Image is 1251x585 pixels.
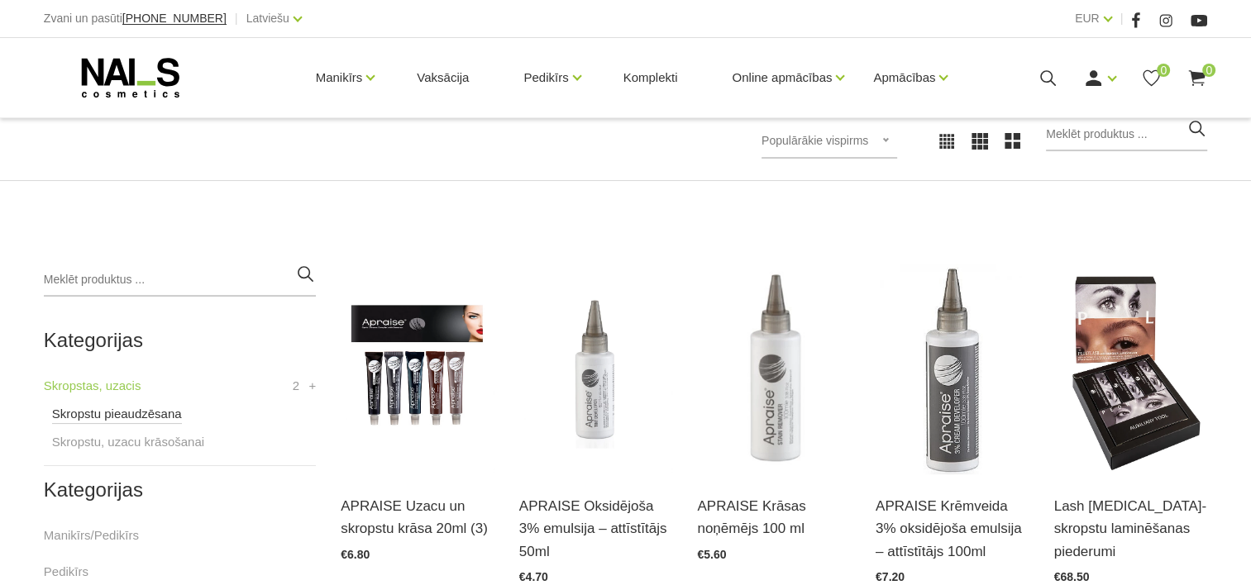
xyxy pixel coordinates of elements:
[1202,64,1215,77] span: 0
[697,548,726,561] span: €5.60
[52,404,182,424] a: Skropstu pieaudzēsana
[44,562,88,582] a: Pedikīrs
[1120,8,1124,29] span: |
[519,495,673,563] a: APRAISE Oksidējoša 3% emulsija – attīstītājs 50ml
[293,376,299,396] span: 2
[519,264,673,474] img: Oksidants - šķidras tekstūras, satur 3% ūdeņraža pārskābi.Ražots: UK...
[341,548,370,561] span: €6.80
[403,38,482,117] a: Vaksācija
[44,479,316,501] h2: Kategorijas
[873,45,935,111] a: Apmācības
[235,8,238,29] span: |
[523,45,568,111] a: Pedikīrs
[876,264,1029,474] img: Krēmīgas tekstūras oksidants, satur 3% ūdeņraža pārskābi. Ražots: UK...
[1187,68,1207,88] a: 0
[44,526,139,545] a: Manikīrs/Pedikīrs
[762,134,868,147] span: Populārākie vispirms
[1157,64,1170,77] span: 0
[697,495,851,540] a: APRAISE Krāsas noņēmējs 100 ml
[610,38,691,117] a: Komplekti
[341,264,494,474] img: Profesionāla krāsa uzacu un skropstu krāsošanai. Krāsas noturība līdz 8 nedēļām. Iepakojums pared...
[341,495,494,540] a: APRAISE Uzacu un skropstu krāsa 20ml (3)
[732,45,832,111] a: Online apmācības
[1046,118,1207,151] input: Meklēt produktus ...
[308,376,316,396] a: +
[876,495,1029,563] a: APRAISE Krēmveida 3% oksidējoša emulsija – attīstītājs 100ml
[44,376,141,396] a: Skropstas, uzacis
[122,12,227,25] a: [PHONE_NUMBER]
[316,45,363,111] a: Manikīrs
[519,570,548,583] span: €4.70
[876,570,905,583] span: €7.20
[1054,264,1208,474] img: Komplektā ietilpst:Liftinga losjons * 10,Nostiprinošs losjons * 10,Barojošs losjons * 10,Liftinga...
[1054,570,1090,583] span: €68.50
[246,8,289,28] a: Latviešu
[44,264,316,297] input: Meklēt produktus ...
[44,330,316,351] h2: Kategorijas
[1141,68,1162,88] a: 0
[52,432,204,452] a: Skropstu, uzacu krāsošanai
[697,264,851,474] img: Krāsas traipu noņemšanas līdzeklis no ādas. Ražots: UK...
[1054,495,1208,563] a: Lash [MEDICAL_DATA]- skropstu laminēšanas piederumi
[1075,8,1100,28] a: EUR
[44,8,227,29] div: Zvani un pasūti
